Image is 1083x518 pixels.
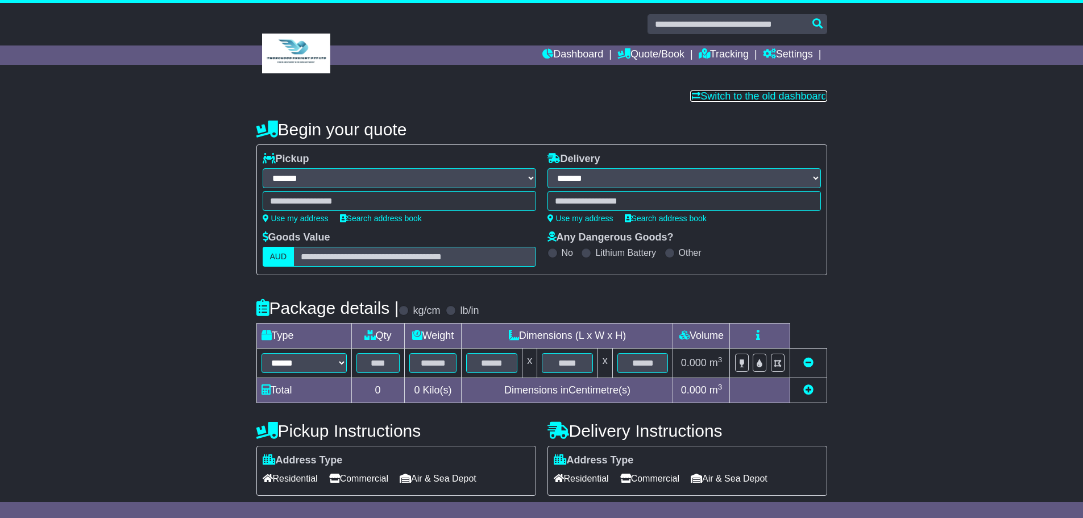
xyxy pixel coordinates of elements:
[340,214,422,223] a: Search address book
[413,305,440,317] label: kg/cm
[522,349,537,378] td: x
[673,324,730,349] td: Volume
[414,384,420,396] span: 0
[263,454,343,467] label: Address Type
[542,45,603,65] a: Dashboard
[462,324,673,349] td: Dimensions (L x W x H)
[263,153,309,165] label: Pickup
[256,421,536,440] h4: Pickup Instructions
[554,454,634,467] label: Address Type
[400,470,476,487] span: Air & Sea Depot
[620,470,679,487] span: Commercial
[699,45,749,65] a: Tracking
[597,349,612,378] td: x
[562,247,573,258] label: No
[803,384,814,396] a: Add new item
[625,214,707,223] a: Search address book
[263,247,294,267] label: AUD
[329,470,388,487] span: Commercial
[617,45,684,65] a: Quote/Book
[718,355,723,364] sup: 3
[803,357,814,368] a: Remove this item
[681,357,707,368] span: 0.000
[763,45,813,65] a: Settings
[554,470,609,487] span: Residential
[263,214,329,223] a: Use my address
[595,247,656,258] label: Lithium Battery
[351,324,404,349] td: Qty
[691,470,767,487] span: Air & Sea Depot
[256,299,399,317] h4: Package details |
[547,231,674,244] label: Any Dangerous Goods?
[460,305,479,317] label: lb/in
[718,383,723,391] sup: 3
[681,384,707,396] span: 0.000
[547,421,827,440] h4: Delivery Instructions
[709,384,723,396] span: m
[263,231,330,244] label: Goods Value
[547,153,600,165] label: Delivery
[351,378,404,403] td: 0
[404,324,462,349] td: Weight
[690,90,827,102] a: Switch to the old dashboard
[709,357,723,368] span: m
[263,470,318,487] span: Residential
[547,214,613,223] a: Use my address
[256,120,827,139] h4: Begin your quote
[256,324,351,349] td: Type
[462,378,673,403] td: Dimensions in Centimetre(s)
[404,378,462,403] td: Kilo(s)
[256,378,351,403] td: Total
[679,247,702,258] label: Other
